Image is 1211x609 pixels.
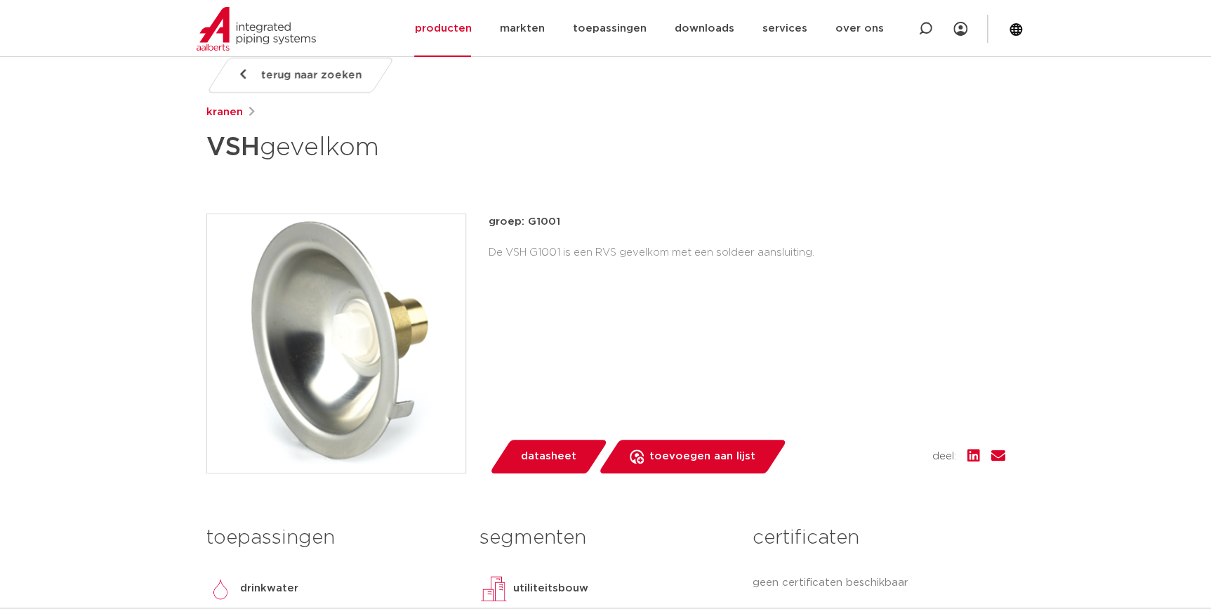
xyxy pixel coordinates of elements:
[240,580,298,597] p: drinkwater
[513,580,588,597] p: utiliteitsbouw
[489,242,1005,264] div: De VSH G1001 is een RVS gevelkom met een soldeer aansluiting.
[479,524,732,552] h3: segmenten
[206,575,234,603] img: drinkwater
[206,524,458,552] h3: toepassingen
[206,135,260,160] strong: VSH
[206,104,243,121] a: kranen
[932,448,956,465] span: deel:
[753,524,1005,552] h3: certificaten
[206,126,734,169] h1: gevelkom
[521,445,576,468] span: datasheet
[206,58,394,93] a: terug naar zoeken
[489,214,1005,230] p: groep: G1001
[649,445,755,468] span: toevoegen aan lijst
[489,440,608,473] a: datasheet
[261,64,362,86] span: terug naar zoeken
[479,575,508,603] img: utiliteitsbouw
[207,214,465,473] img: Product Image for VSH gevelkom
[753,575,1005,591] p: geen certificaten beschikbaar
